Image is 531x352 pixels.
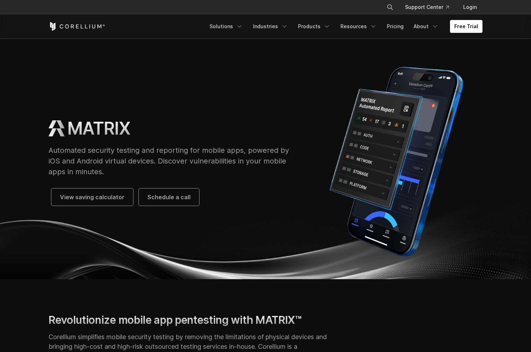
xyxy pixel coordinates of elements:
[457,1,482,14] a: Login
[384,1,396,14] button: Search
[205,20,482,33] div: Navigation Menu
[383,20,408,33] a: Pricing
[60,193,125,201] span: View saving calculator
[409,20,443,33] a: About
[450,20,482,33] a: Free Trial
[49,145,296,177] p: Automated security testing and reporting for mobile apps, powered by iOS and Android virtual devi...
[49,120,65,136] img: MATRIX Logo
[67,118,130,139] h1: MATRIX
[139,188,199,206] a: Schedule a call
[399,1,455,14] a: Support Center
[249,20,292,33] a: Industries
[378,1,482,14] div: Navigation Menu
[147,193,191,201] span: Schedule a call
[49,22,105,31] a: Corellium Home
[205,20,247,33] a: Solutions
[336,20,381,33] a: Resources
[310,61,482,262] img: Corellium MATRIX automated report on iPhone showing app vulnerability test results across securit...
[49,313,333,327] h2: Revolutionize mobile app pentesting with MATRIX™
[51,188,133,206] a: View saving calculator
[294,20,335,33] a: Products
